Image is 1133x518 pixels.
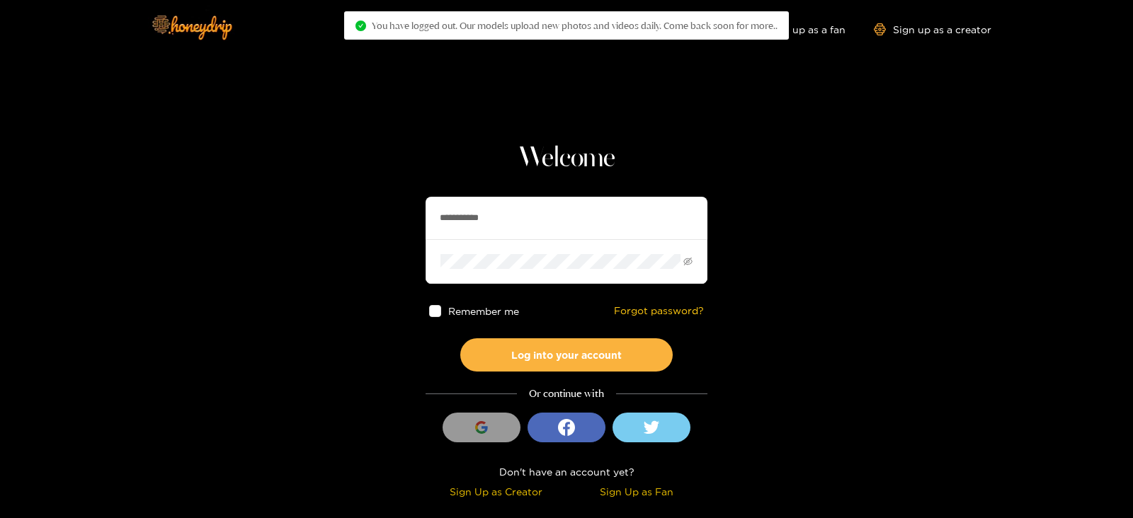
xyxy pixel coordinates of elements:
a: Sign up as a creator [874,23,991,35]
span: eye-invisible [683,257,693,266]
h1: Welcome [426,142,707,175]
a: Sign up as a fan [748,23,846,35]
button: Log into your account [460,338,673,372]
span: You have logged out. Our models upload new photos and videos daily. Come back soon for more.. [372,20,778,31]
a: Forgot password? [614,305,704,317]
div: Sign Up as Creator [429,483,563,500]
div: Don't have an account yet? [426,464,707,480]
span: check-circle [355,21,366,31]
span: Remember me [448,306,519,316]
div: Or continue with [426,386,707,402]
div: Sign Up as Fan [570,483,704,500]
